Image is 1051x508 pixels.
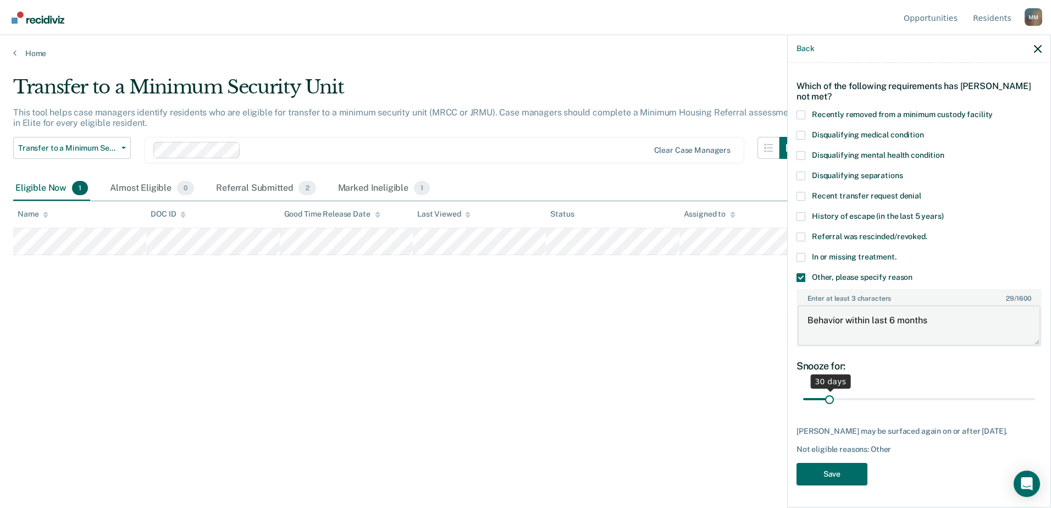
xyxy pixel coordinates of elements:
[810,374,850,389] div: 30 days
[812,232,927,241] span: Referral was rescinded/revoked.
[414,181,430,195] span: 1
[796,463,867,485] button: Save
[13,76,801,107] div: Transfer to a Minimum Security Unit
[284,209,380,219] div: Good Time Release Date
[798,290,1041,302] label: Enter at least 3 characters
[1014,471,1040,497] div: Open Intercom Messenger
[796,445,1042,454] div: Not eligible reasons: Other
[812,191,921,200] span: Recent transfer request denial
[1006,295,1014,302] span: 29
[812,212,944,220] span: History of escape (in the last 5 years)
[13,48,1038,58] a: Home
[796,427,1042,436] div: [PERSON_NAME] may be surfaced again on or after [DATE].
[812,151,944,159] span: Disqualifying mental health condition
[812,110,993,119] span: Recently removed from a minimum custody facility
[18,143,117,153] span: Transfer to a Minimum Security Unit
[151,209,186,219] div: DOC ID
[1006,295,1031,302] span: / 1600
[177,181,194,195] span: 0
[812,252,897,261] span: In or missing treatment.
[13,107,796,128] p: This tool helps case managers identify residents who are eligible for transfer to a minimum secur...
[796,44,814,53] button: Back
[214,176,318,201] div: Referral Submitted
[812,130,924,139] span: Disqualifying medical condition
[336,176,433,201] div: Marked Ineligible
[72,181,88,195] span: 1
[812,171,903,180] span: Disqualifying separations
[18,209,48,219] div: Name
[798,305,1041,346] textarea: Behavior within last 6 months
[796,72,1042,111] div: Which of the following requirements has [PERSON_NAME] not met?
[108,176,196,201] div: Almost Eligible
[298,181,316,195] span: 2
[550,209,574,219] div: Status
[796,360,1042,372] div: Snooze for:
[654,146,731,155] div: Clear case managers
[417,209,471,219] div: Last Viewed
[684,209,735,219] div: Assigned to
[812,273,912,281] span: Other, please specify reason
[12,12,64,24] img: Recidiviz
[13,176,90,201] div: Eligible Now
[1025,8,1042,26] div: M M
[1025,8,1042,26] button: Profile dropdown button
